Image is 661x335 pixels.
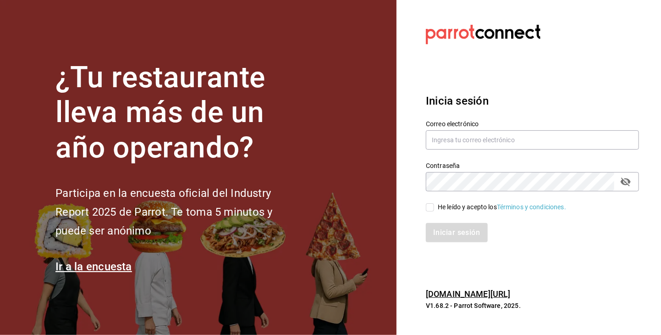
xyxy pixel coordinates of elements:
input: Ingresa tu correo electrónico [426,130,639,150]
button: passwordField [618,174,633,190]
a: [DOMAIN_NAME][URL] [426,289,510,299]
label: Contraseña [426,162,639,169]
a: Términos y condiciones. [497,203,566,211]
a: Ir a la encuesta [55,260,132,273]
h1: ¿Tu restaurante lleva más de un año operando? [55,60,303,166]
p: V1.68.2 - Parrot Software, 2025. [426,301,639,310]
h3: Inicia sesión [426,93,639,109]
h2: Participa en la encuesta oficial del Industry Report 2025 de Parrot. Te toma 5 minutos y puede se... [55,184,303,240]
div: He leído y acepto los [438,202,566,212]
label: Correo electrónico [426,121,639,127]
